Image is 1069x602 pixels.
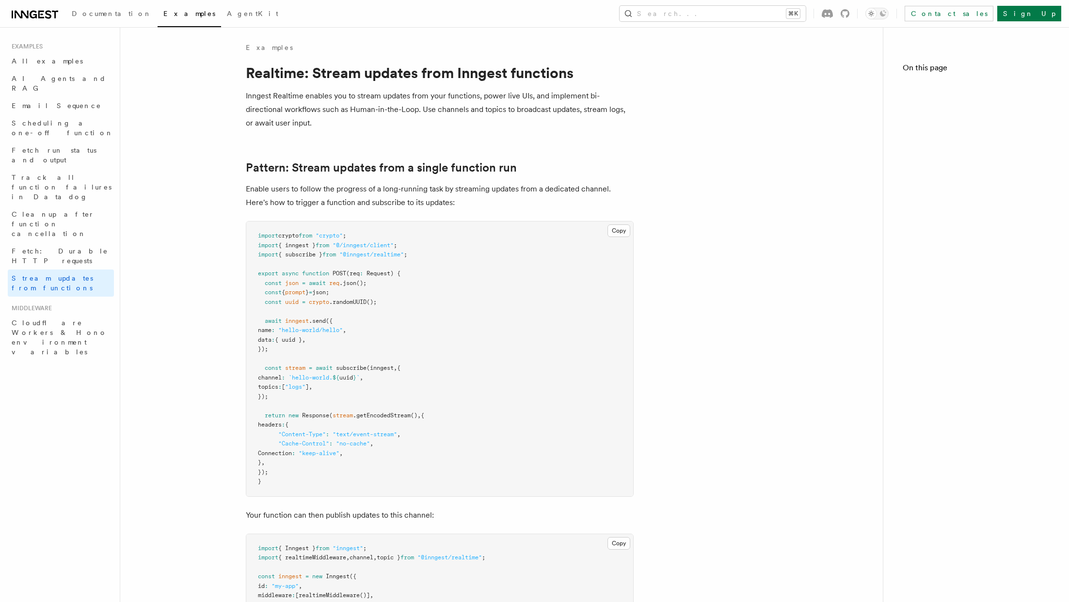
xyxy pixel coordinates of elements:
span: ; [394,242,397,249]
span: { [421,412,424,419]
span: : [292,450,295,457]
span: channel [258,374,282,381]
span: : [326,431,329,438]
span: data [258,336,271,343]
span: json [285,280,299,286]
span: , [417,412,421,419]
span: (inngest [367,364,394,371]
span: topics [258,383,278,390]
span: { subscribe } [278,251,322,258]
span: } [258,459,261,466]
span: { inngest } [278,242,316,249]
span: , [261,459,265,466]
span: , [343,327,346,333]
span: const [265,280,282,286]
span: = [305,573,309,580]
span: : [278,383,282,390]
span: function [302,270,329,277]
span: json; [312,289,329,296]
a: Pattern: Stream updates from a single function run [246,161,517,174]
span: Examples [8,43,43,50]
span: Examples [163,10,215,17]
span: from [316,242,329,249]
a: Fetch run status and output [8,142,114,169]
span: await [309,280,326,286]
span: [ [282,383,285,390]
span: { [282,289,285,296]
span: "no-cache" [336,440,370,447]
span: crypto [278,232,299,239]
span: "@inngest/realtime" [417,554,482,561]
a: Examples [158,3,221,27]
span: AI Agents and RAG [12,75,106,92]
span: () [411,412,417,419]
span: Scheduling a one-off function [12,119,113,137]
span: "crypto" [316,232,343,239]
span: [ [295,592,299,599]
p: Inngest Realtime enables you to stream updates from your functions, power live UIs, and implement... [246,89,634,130]
span: ] [305,383,309,390]
span: , [309,383,312,390]
span: topic } [377,554,400,561]
span: "keep-alive" [299,450,339,457]
span: prompt [285,289,305,296]
span: async [282,270,299,277]
span: , [299,583,302,589]
a: Fetch: Durable HTTP requests [8,242,114,269]
span: : [282,421,285,428]
span: Cleanup after function cancellation [12,210,95,238]
span: from [299,232,312,239]
span: ` [356,374,360,381]
span: ) { [390,270,400,277]
span: "Content-Type" [278,431,326,438]
span: middleware [258,592,292,599]
span: , [373,554,377,561]
span: "Cache-Control" [278,440,329,447]
a: Sign Up [997,6,1061,21]
span: return [265,412,285,419]
span: "inngest" [333,545,363,552]
span: : [360,270,363,277]
span: } [353,374,356,381]
span: import [258,242,278,249]
span: ; [482,554,485,561]
span: Fetch: Durable HTTP requests [12,247,108,265]
span: import [258,251,278,258]
span: : [282,374,285,381]
span: (req [346,270,360,277]
span: , [370,592,373,599]
a: Documentation [66,3,158,26]
span: id [258,583,265,589]
span: req [329,280,339,286]
span: AgentKit [227,10,278,17]
span: Request [367,270,390,277]
span: new [288,412,299,419]
span: channel [350,554,373,561]
span: uuid [339,374,353,381]
span: , [360,374,363,381]
span: import [258,554,278,561]
span: : [265,583,268,589]
span: , [370,440,373,447]
span: stream [285,364,305,371]
a: Track all function failures in Datadog [8,169,114,206]
span: Response [302,412,329,419]
span: : [329,440,333,447]
span: const [258,573,275,580]
span: from [322,251,336,258]
span: : [271,327,275,333]
span: .json [339,280,356,286]
span: POST [333,270,346,277]
span: await [316,364,333,371]
span: await [265,317,282,324]
span: = [302,280,305,286]
span: }); [258,346,268,352]
span: (); [367,299,377,305]
span: Fetch run status and output [12,146,96,164]
span: Track all function failures in Datadog [12,174,112,201]
span: , [397,431,400,438]
span: const [265,289,282,296]
span: , [339,450,343,457]
span: ( [329,412,333,419]
span: Cloudflare Workers & Hono environment variables [12,319,107,356]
